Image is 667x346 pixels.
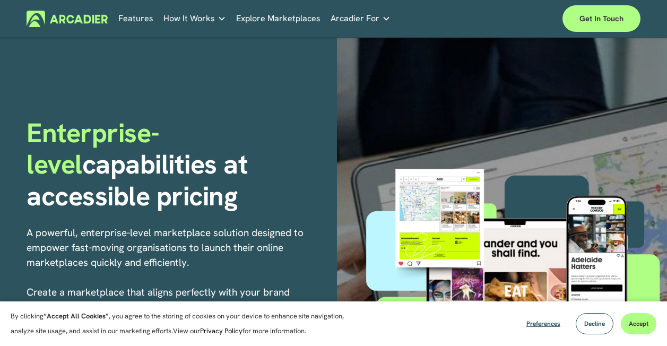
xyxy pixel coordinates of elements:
a: folder dropdown [331,10,391,27]
span: Enterprise-level [27,115,159,182]
p: By clicking , you agree to the storing of cookies on your device to enhance site navigation, anal... [11,309,356,339]
span: How It Works [163,11,215,26]
strong: “Accept All Cookies” [44,312,109,321]
span: Accept [629,319,648,328]
a: folder dropdown [163,10,226,27]
img: Arcadier [27,11,108,27]
a: Privacy Policy [200,326,242,335]
a: Explore Marketplaces [236,10,320,27]
a: Features [118,10,153,27]
span: Preferences [526,319,560,328]
button: Accept [621,313,656,334]
strong: capabilities at accessible pricing [27,146,254,213]
button: Preferences [518,313,568,334]
span: Arcadier For [331,11,379,26]
button: Decline [576,313,613,334]
a: Get in touch [562,5,640,32]
span: Decline [584,319,605,328]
